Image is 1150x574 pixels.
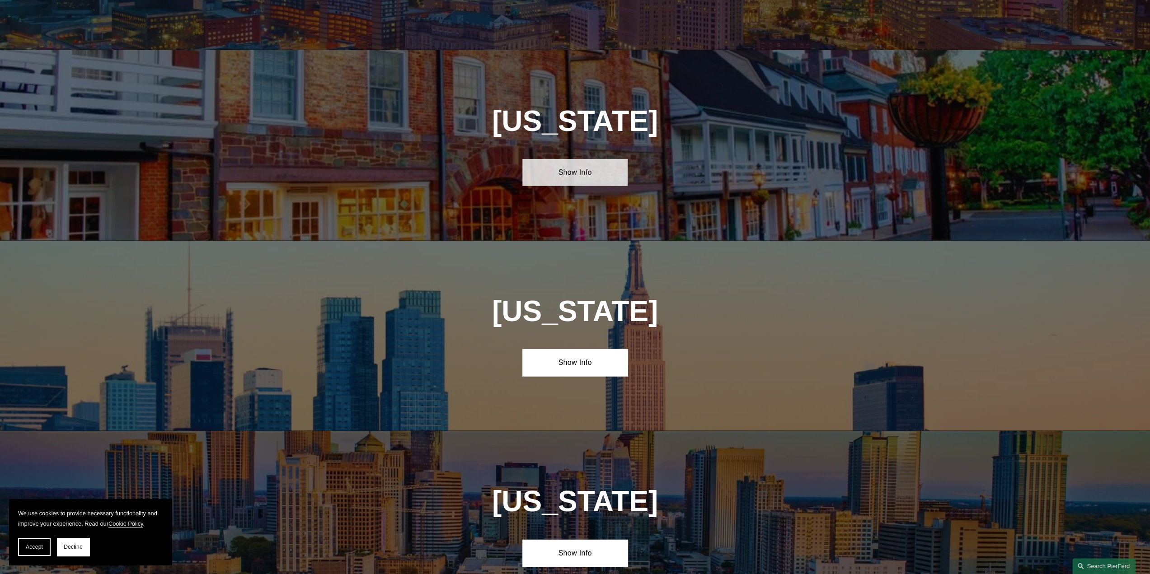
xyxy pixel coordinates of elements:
[64,544,83,550] span: Decline
[522,540,628,567] a: Show Info
[57,538,89,556] button: Decline
[108,520,143,527] a: Cookie Policy
[18,538,51,556] button: Accept
[522,159,628,186] a: Show Info
[1072,558,1136,574] a: Search this site
[443,485,707,518] h1: [US_STATE]
[443,105,707,138] h1: [US_STATE]
[26,544,43,550] span: Accept
[522,349,628,376] a: Show Info
[443,295,707,328] h1: [US_STATE]
[18,508,163,529] p: We use cookies to provide necessary functionality and improve your experience. Read our .
[9,499,172,565] section: Cookie banner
